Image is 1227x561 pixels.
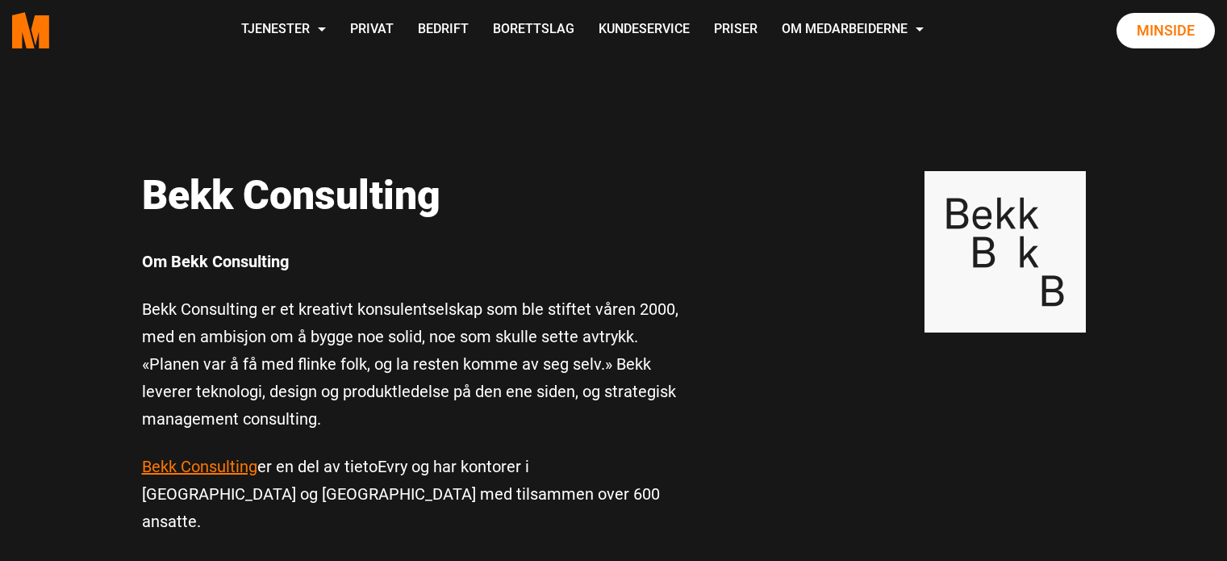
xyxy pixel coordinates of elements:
a: Bedrift [406,2,481,59]
a: Privat [338,2,406,59]
a: Bekk Consulting [142,457,257,476]
b: Om Bekk Consulting [142,252,289,271]
a: Minside [1116,13,1215,48]
a: Borettslag [481,2,586,59]
a: Om Medarbeiderne [770,2,936,59]
img: Bekk Logo [924,171,1086,333]
a: Kundeservice [586,2,702,59]
p: Bekk Consulting [142,171,682,220]
a: Tjenester [229,2,338,59]
p: Bekk Consulting er et kreativt konsulentselskap som ble stiftet våren 2000, med en ambisjon om å ... [142,295,682,433]
a: Priser [702,2,770,59]
p: er en del av tietoEvry og har kontorer i [GEOGRAPHIC_DATA] og [GEOGRAPHIC_DATA] med tilsammen ove... [142,453,682,535]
